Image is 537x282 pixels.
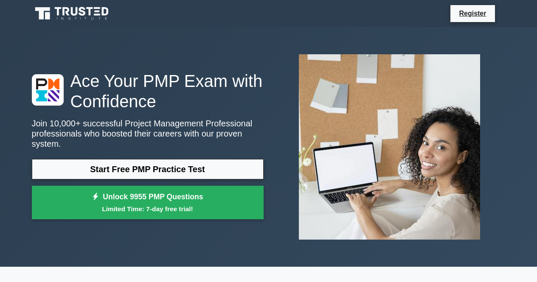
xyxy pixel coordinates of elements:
[454,8,491,19] a: Register
[32,118,264,149] p: Join 10,000+ successful Project Management Professional professionals who boosted their careers w...
[32,71,264,112] h1: Ace Your PMP Exam with Confidence
[32,186,264,220] a: Unlock 9955 PMP QuestionsLimited Time: 7-day free trial!
[42,204,253,214] small: Limited Time: 7-day free trial!
[32,159,264,179] a: Start Free PMP Practice Test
